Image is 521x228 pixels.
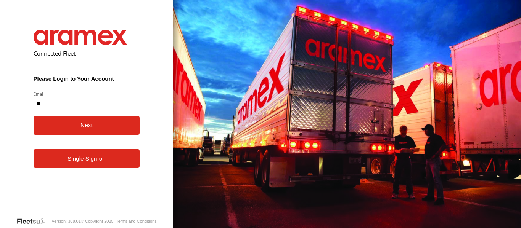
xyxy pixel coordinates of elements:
h2: Connected Fleet [34,49,140,57]
h3: Please Login to Your Account [34,75,140,82]
button: Next [34,116,140,135]
img: Aramex [34,30,127,45]
label: Email [34,91,140,97]
div: Version: 308.01 [51,219,80,223]
a: Single Sign-on [34,149,140,168]
a: Terms and Conditions [116,219,156,223]
a: Visit our Website [16,217,51,225]
div: © Copyright 2025 - [81,219,157,223]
